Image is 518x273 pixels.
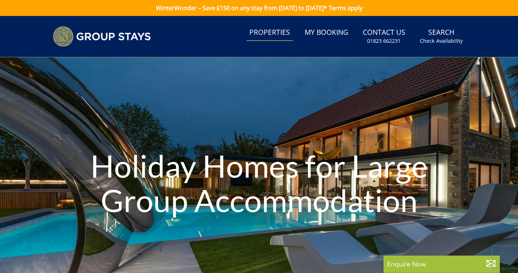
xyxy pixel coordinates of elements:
small: 01823 662231 [367,37,401,45]
img: Group Stays [53,26,151,47]
a: Properties [246,25,293,41]
a: Contact Us01823 662231 [360,25,408,48]
a: SearchCheck Availability [417,25,466,48]
a: My Booking [302,25,351,41]
p: Enquire Now [387,259,496,269]
h1: Holiday Homes for Large Group Accommodation [78,134,441,231]
small: Check Availability [420,37,463,45]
